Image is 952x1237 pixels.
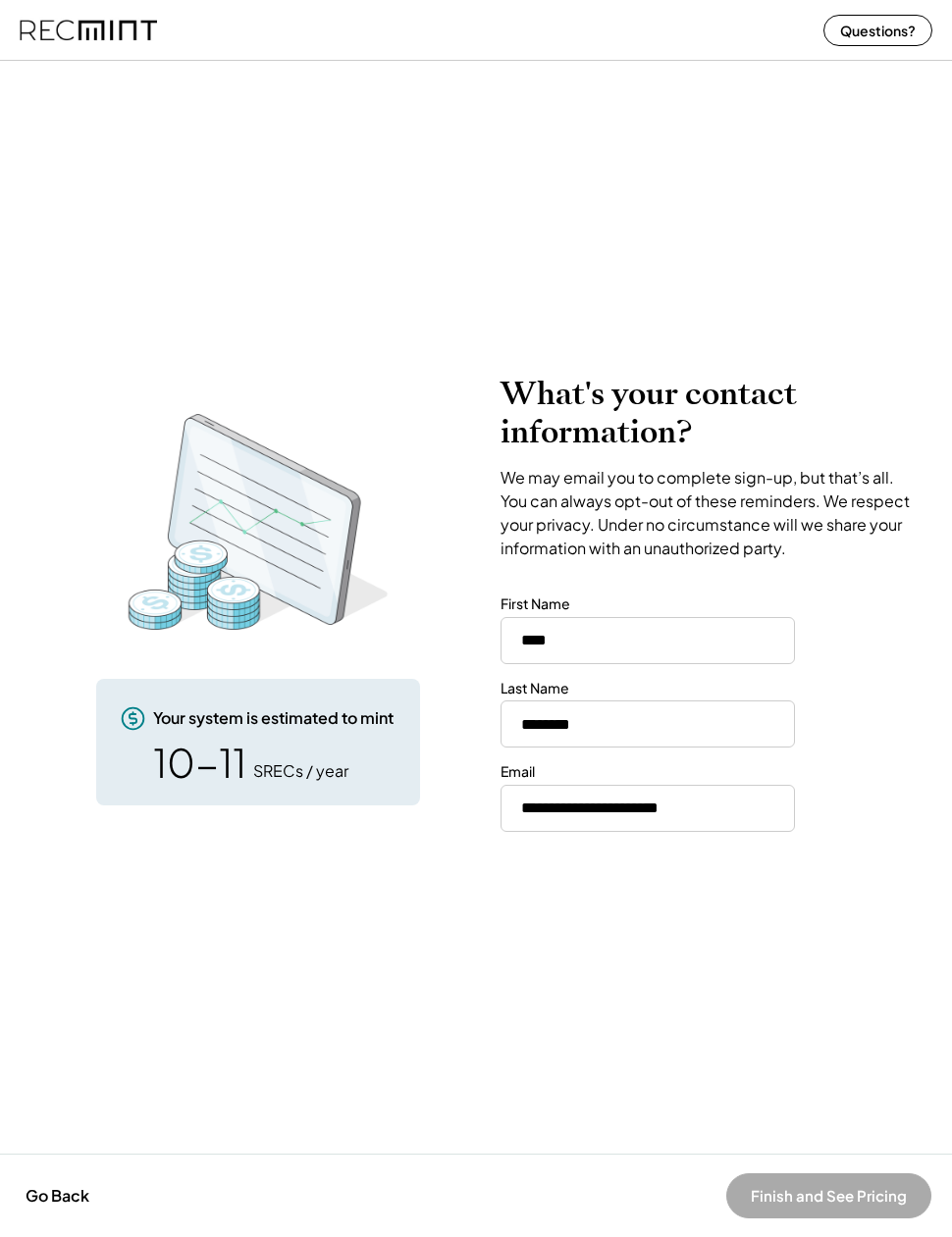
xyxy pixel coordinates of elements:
div: Your system is estimated to mint [153,707,394,729]
img: recmint-logotype%403x%20%281%29.jpeg [20,4,157,56]
div: 10-11 [153,743,246,782]
button: Go Back [20,1174,95,1217]
img: RecMintArtboard%203%20copy%204.png [101,404,415,640]
button: Questions? [823,15,932,46]
div: Last Name [501,679,569,698]
div: Email [501,762,535,782]
h2: What's your contact information? [501,375,918,451]
div: First Name [501,594,570,614]
div: SRECs / year [253,760,348,782]
div: We may email you to complete sign-up, but that’s all. You can always opt-out of these reminders. ... [501,466,918,560]
button: Finish and See Pricing [726,1173,931,1218]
